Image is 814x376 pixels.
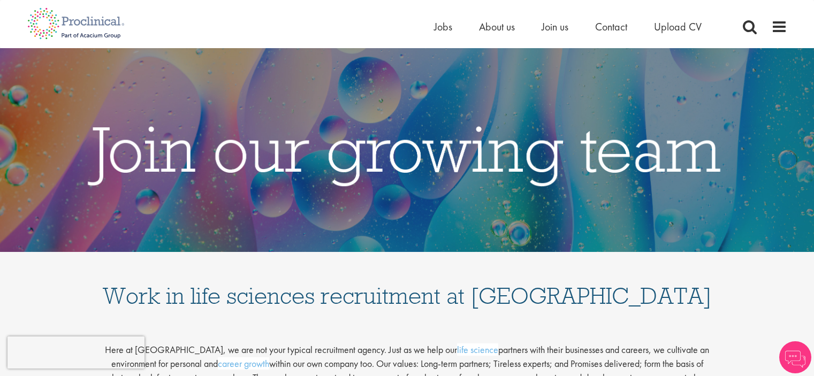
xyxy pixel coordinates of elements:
a: About us [479,20,515,34]
iframe: reCAPTCHA [7,336,144,369]
a: life science [457,343,498,356]
h1: Work in life sciences recruitment at [GEOGRAPHIC_DATA] [102,263,712,308]
a: Jobs [434,20,452,34]
a: career growth [218,357,269,370]
img: Chatbot [779,341,811,373]
a: Join us [542,20,568,34]
a: Upload CV [654,20,702,34]
a: Contact [595,20,627,34]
